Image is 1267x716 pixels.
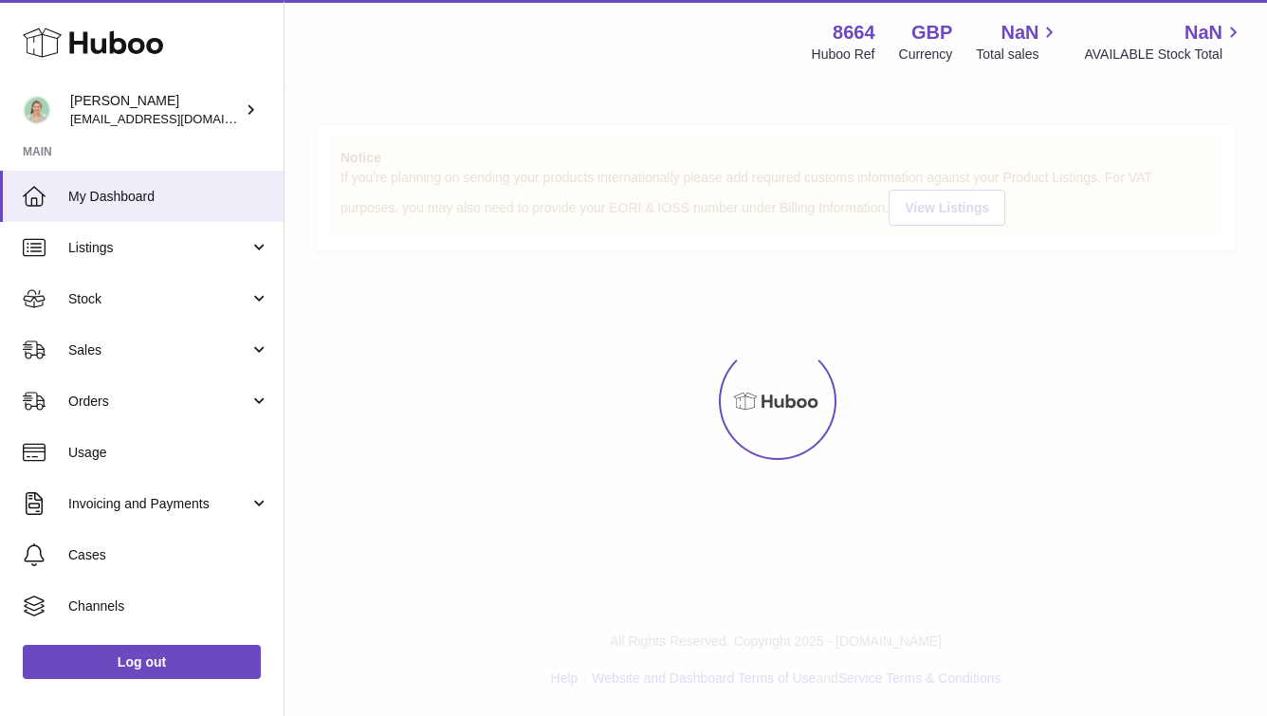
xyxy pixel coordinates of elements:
span: [EMAIL_ADDRESS][DOMAIN_NAME] [70,111,279,126]
span: Stock [68,290,249,308]
a: Log out [23,645,261,679]
strong: 8664 [833,20,875,46]
span: Total sales [976,46,1060,64]
strong: GBP [911,20,952,46]
span: Sales [68,341,249,359]
a: NaN Total sales [976,20,1060,64]
img: hello@thefacialcuppingexpert.com [23,96,51,124]
span: Invoicing and Payments [68,495,249,513]
span: Usage [68,444,269,462]
span: My Dashboard [68,188,269,206]
span: AVAILABLE Stock Total [1084,46,1244,64]
div: [PERSON_NAME] [70,92,241,128]
div: Huboo Ref [812,46,875,64]
span: Listings [68,239,249,257]
span: Channels [68,597,269,615]
span: Orders [68,393,249,411]
a: NaN AVAILABLE Stock Total [1084,20,1244,64]
span: NaN [1184,20,1222,46]
div: Currency [899,46,953,64]
span: Cases [68,546,269,564]
span: NaN [1001,20,1038,46]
